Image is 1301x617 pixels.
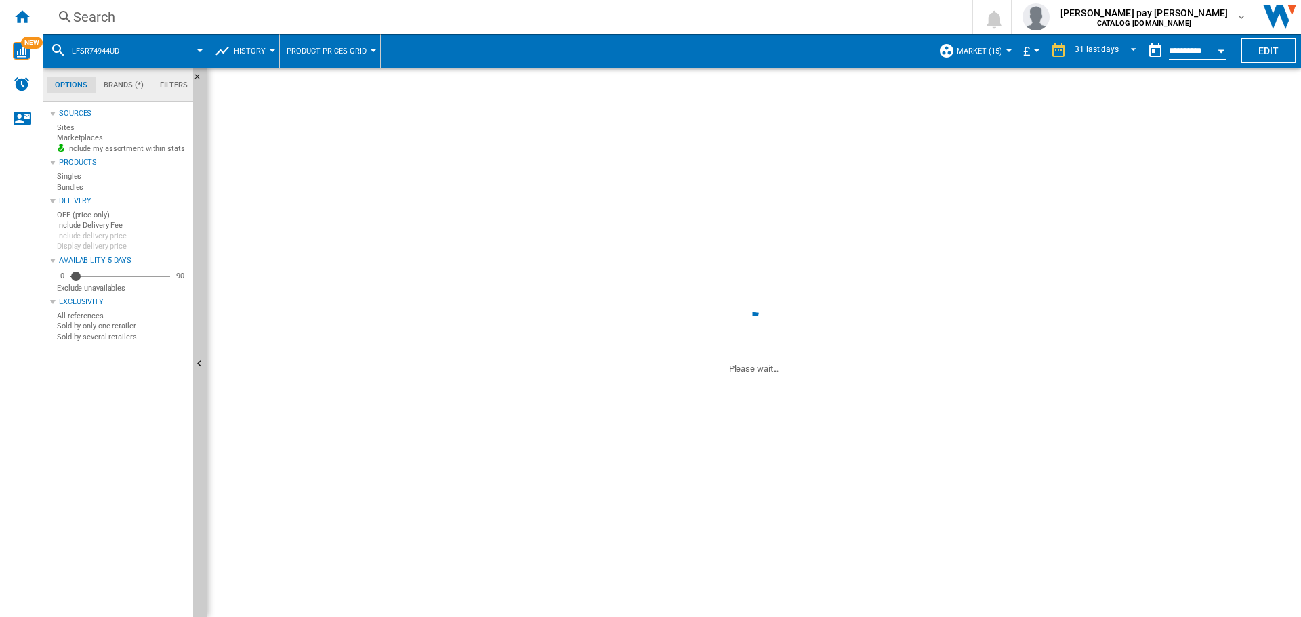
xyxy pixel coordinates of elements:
[21,37,43,49] span: NEW
[73,7,936,26] div: Search
[13,42,30,60] img: wise-card.svg
[1097,19,1191,28] b: CATALOG [DOMAIN_NAME]
[14,76,30,92] img: alerts-logo.svg
[1060,6,1228,20] span: [PERSON_NAME] pay [PERSON_NAME]
[1023,3,1050,30] img: profile.jpg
